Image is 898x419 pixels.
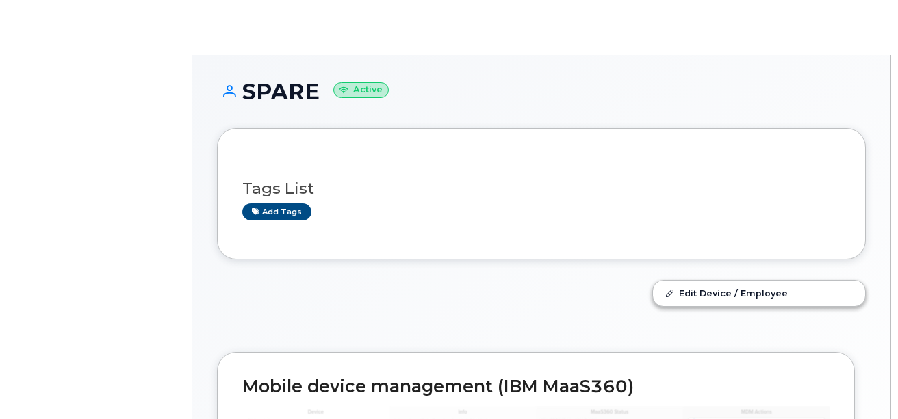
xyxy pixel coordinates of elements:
h1: SPARE [217,79,866,103]
h3: Tags List [242,180,841,197]
h2: Mobile device management (IBM MaaS360) [242,377,830,396]
a: Add tags [242,203,311,220]
small: Active [333,82,389,98]
a: Edit Device / Employee [653,281,865,305]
